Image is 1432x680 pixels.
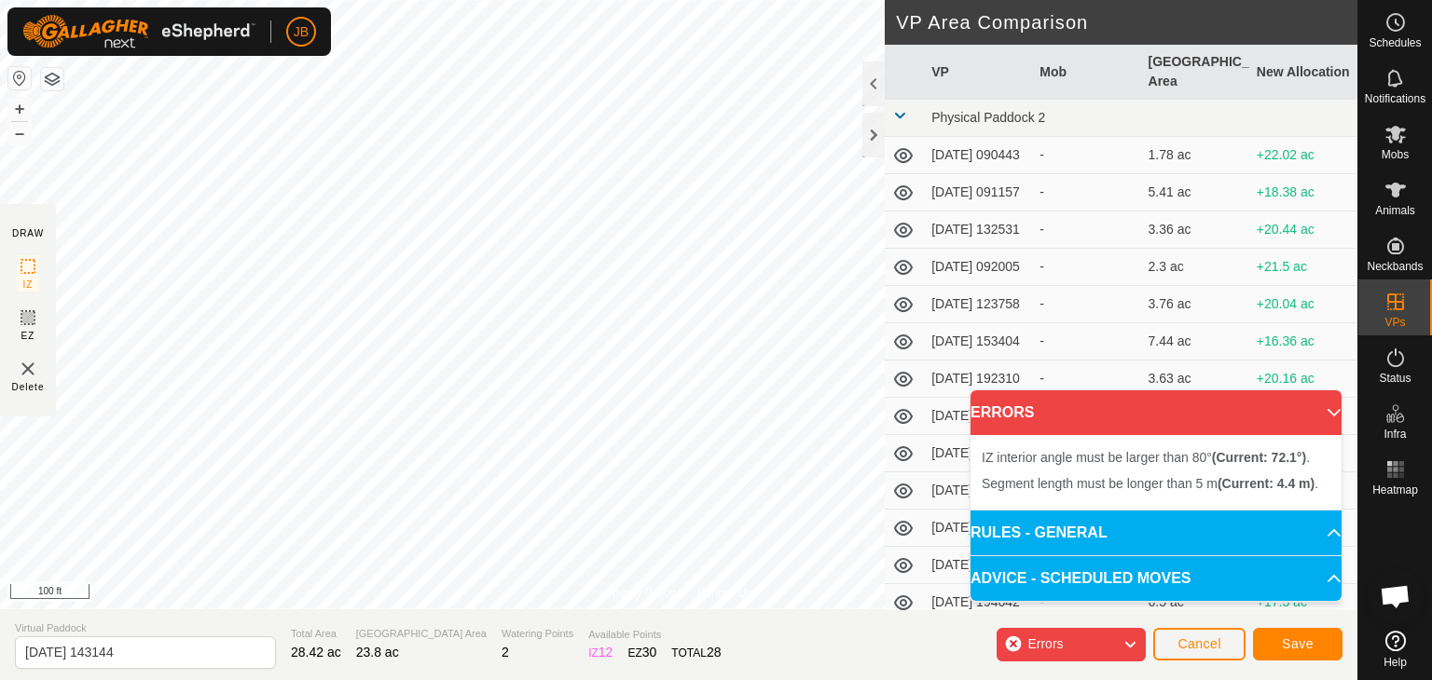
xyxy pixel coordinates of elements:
span: Segment length must be longer than 5 m . [982,476,1318,491]
span: VPs [1384,317,1405,328]
td: [DATE] 132531 [924,211,1032,249]
button: Map Layers [41,68,63,90]
td: [DATE] 092005 [924,249,1032,286]
div: TOTAL [671,643,721,662]
td: 7.44 ac [1141,323,1249,360]
span: Virtual Paddock [15,620,276,636]
a: Help [1358,623,1432,675]
td: [DATE] 192310 [924,360,1032,398]
span: Cancel [1177,636,1221,651]
td: 2.3 ac [1141,249,1249,286]
span: 30 [642,645,657,660]
div: - [1040,369,1133,388]
td: +18.38 ac [1249,174,1357,211]
span: RULES - GENERAL [971,522,1108,544]
td: [DATE] 123758 [924,286,1032,323]
p-accordion-header: RULES - GENERAL [971,510,1342,555]
p-accordion-header: ERRORS [971,390,1342,435]
span: Physical Paddock 2 [931,110,1045,125]
td: [DATE] 202628 [924,510,1032,547]
button: Save [1253,628,1342,660]
td: +20.16 ac [1249,360,1357,398]
td: [DATE] 202037 [924,435,1032,472]
p-accordion-header: ADVICE - SCHEDULED MOVES [971,556,1342,601]
span: Infra [1384,428,1406,440]
span: 23.8 ac [356,645,399,660]
span: 12 [599,645,613,660]
span: IZ [23,278,34,292]
b: (Current: 72.1°) [1212,450,1306,465]
span: ERRORS [971,401,1034,424]
td: 3.36 ac [1141,211,1249,249]
td: [DATE] 153404 [924,323,1032,360]
img: VP [17,358,39,380]
button: – [8,122,31,144]
td: 3.63 ac [1141,360,1249,398]
span: Save [1282,636,1314,651]
th: New Allocation [1249,45,1357,100]
td: +20.04 ac [1249,286,1357,323]
td: 3.76 ac [1141,286,1249,323]
span: Notifications [1365,93,1425,104]
td: 5.41 ac [1141,174,1249,211]
span: ADVICE - SCHEDULED MOVES [971,567,1191,590]
div: IZ [588,643,613,662]
button: + [8,98,31,120]
th: [GEOGRAPHIC_DATA] Area [1141,45,1249,100]
span: 28.42 ac [291,645,341,660]
span: Total Area [291,626,341,642]
span: Schedules [1369,37,1421,48]
span: Heatmap [1372,484,1418,496]
span: Available Points [588,627,721,643]
td: +20.44 ac [1249,211,1357,249]
span: Neckbands [1367,261,1423,272]
th: Mob [1032,45,1140,100]
span: Mobs [1382,149,1409,160]
img: Gallagher Logo [22,15,255,48]
p-accordion-content: ERRORS [971,435,1342,510]
a: Open chat [1368,568,1424,624]
div: - [1040,183,1133,202]
div: - [1040,145,1133,165]
span: Errors [1027,636,1063,651]
span: Help [1384,657,1407,668]
span: Status [1379,373,1411,384]
td: [DATE] 090443 [924,137,1032,174]
td: [DATE] 202409 [924,472,1032,510]
th: VP [924,45,1032,100]
td: [DATE] 162628 [924,547,1032,584]
span: [GEOGRAPHIC_DATA] Area [356,626,487,642]
span: 2 [502,645,509,660]
div: EZ [627,643,656,662]
td: +22.02 ac [1249,137,1357,174]
a: Contact Us [697,585,752,602]
td: +16.36 ac [1249,323,1357,360]
span: Watering Points [502,626,573,642]
td: [DATE] 134514 [924,398,1032,435]
span: EZ [21,329,35,343]
button: Cancel [1153,628,1246,660]
td: [DATE] 194642 [924,584,1032,621]
span: 28 [707,645,722,660]
span: JB [294,22,309,42]
span: Delete [12,380,45,394]
button: Reset Map [8,67,31,89]
h2: VP Area Comparison [896,11,1357,34]
div: - [1040,220,1133,239]
div: - [1040,294,1133,314]
td: [DATE] 091157 [924,174,1032,211]
div: - [1040,332,1133,351]
div: DRAW [12,226,44,240]
td: 1.78 ac [1141,137,1249,174]
span: Animals [1375,205,1415,216]
a: Privacy Policy [605,585,675,602]
div: - [1040,257,1133,277]
b: (Current: 4.4 m) [1218,476,1315,491]
span: IZ interior angle must be larger than 80° . [982,450,1310,465]
td: +21.5 ac [1249,249,1357,286]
